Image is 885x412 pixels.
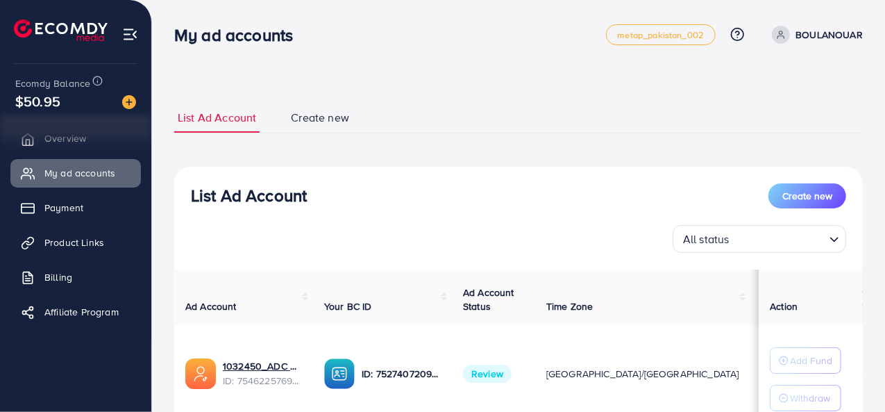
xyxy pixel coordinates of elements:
[44,305,119,319] span: Affiliate Program
[44,131,86,145] span: Overview
[44,236,104,249] span: Product Links
[618,31,705,40] span: metap_pakistan_002
[122,26,138,42] img: menu
[10,298,141,326] a: Affiliate Program
[10,194,141,222] a: Payment
[790,390,830,406] p: Withdraw
[14,19,108,41] img: logo
[185,299,237,313] span: Ad Account
[10,159,141,187] a: My ad accounts
[770,385,841,411] button: Withdraw
[826,349,875,402] iframe: Chat
[15,91,60,111] span: $50.95
[766,26,863,44] a: BOULANOUAR
[122,95,136,109] img: image
[223,359,302,373] a: 1032450_ADC NEW_1756992626869
[790,352,832,369] p: Add Fund
[463,365,512,383] span: Review
[324,299,372,313] span: Your BC ID
[191,186,307,206] h3: List Ad Account
[463,286,514,313] span: Ad Account Status
[546,299,593,313] span: Time Zone
[770,347,841,374] button: Add Fund
[782,189,832,203] span: Create new
[734,226,824,249] input: Search for option
[10,229,141,256] a: Product Links
[324,359,355,389] img: ic-ba-acc.ded83a64.svg
[223,374,302,388] span: ID: 7546225769853501456
[10,263,141,291] a: Billing
[768,183,846,208] button: Create new
[362,365,441,382] p: ID: 7527407209421013010
[770,299,798,313] span: Action
[10,124,141,152] a: Overview
[44,166,115,180] span: My ad accounts
[178,110,256,126] span: List Ad Account
[606,24,716,45] a: metap_pakistan_002
[546,367,739,381] span: [GEOGRAPHIC_DATA]/[GEOGRAPHIC_DATA]
[15,76,90,90] span: Ecomdy Balance
[680,229,732,249] span: All status
[174,25,304,45] h3: My ad accounts
[673,225,846,253] div: Search for option
[44,270,72,284] span: Billing
[44,201,83,215] span: Payment
[795,26,863,43] p: BOULANOUAR
[223,359,302,388] div: <span class='underline'>1032450_ADC NEW_1756992626869</span></br>7546225769853501456
[185,359,216,389] img: ic-ads-acc.e4c84228.svg
[291,110,349,126] span: Create new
